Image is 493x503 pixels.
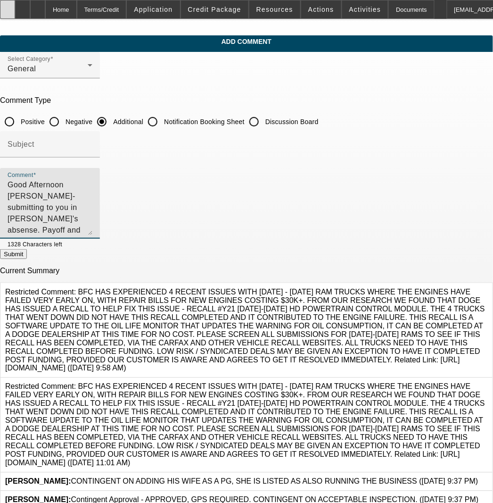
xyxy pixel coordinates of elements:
button: Activities [342,0,388,18]
label: Notification Booking Sheet [162,117,245,126]
span: CONTINGENT ON ADDING HIS WIFE AS A PG, SHE IS LISTED AS ALSO RUNNING THE BUSINESS ([DATE] 9:37 PM) [5,478,478,486]
span: Restricted Comment: BFC HAS EXPERIENCED 4 RECENT ISSUES WITH [DATE] - [DATE] RAM TRUCKS WHERE THE... [5,288,485,372]
mat-label: Subject [8,140,34,148]
label: Additional [111,117,143,126]
button: Actions [301,0,341,18]
span: Add Comment [7,38,486,45]
label: Positive [19,117,45,126]
span: Activities [349,6,381,13]
mat-hint: 1328 Characters left [8,239,62,249]
span: Actions [308,6,334,13]
button: Credit Package [181,0,248,18]
label: Negative [64,117,92,126]
span: General [8,65,36,73]
span: Restricted Comment: BFC HAS EXPERIENCED 4 RECENT ISSUES WITH [DATE] - [DATE] RAM TRUCKS WHERE THE... [5,383,485,467]
span: Credit Package [188,6,241,13]
mat-label: Select Category [8,56,50,62]
mat-label: Comment [8,172,33,178]
span: Resources [256,6,293,13]
button: Resources [249,0,300,18]
label: Discussion Board [263,117,319,126]
button: Application [127,0,180,18]
b: [PERSON_NAME]: [5,478,71,486]
span: Application [134,6,173,13]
